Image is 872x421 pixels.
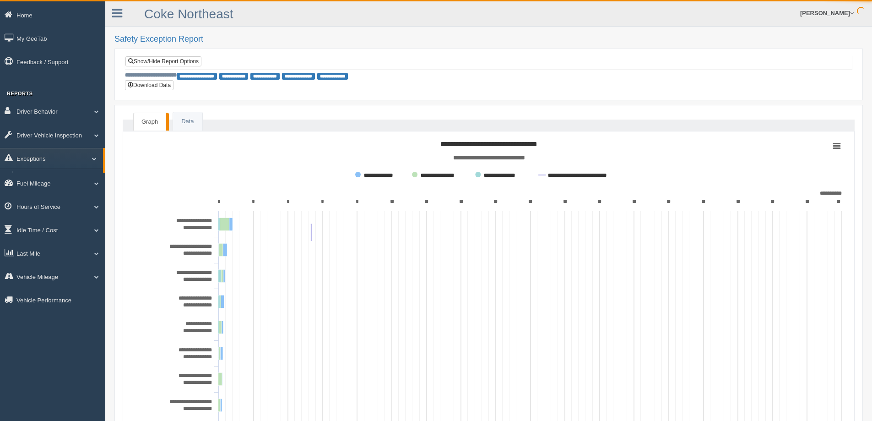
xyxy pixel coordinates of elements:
h2: Safety Exception Report [114,35,863,44]
a: Graph [133,113,166,131]
a: Data [173,112,202,131]
a: Critical Engine Events [16,171,103,188]
button: Download Data [125,80,173,90]
a: Coke Northeast [144,7,233,21]
a: Show/Hide Report Options [125,56,201,66]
